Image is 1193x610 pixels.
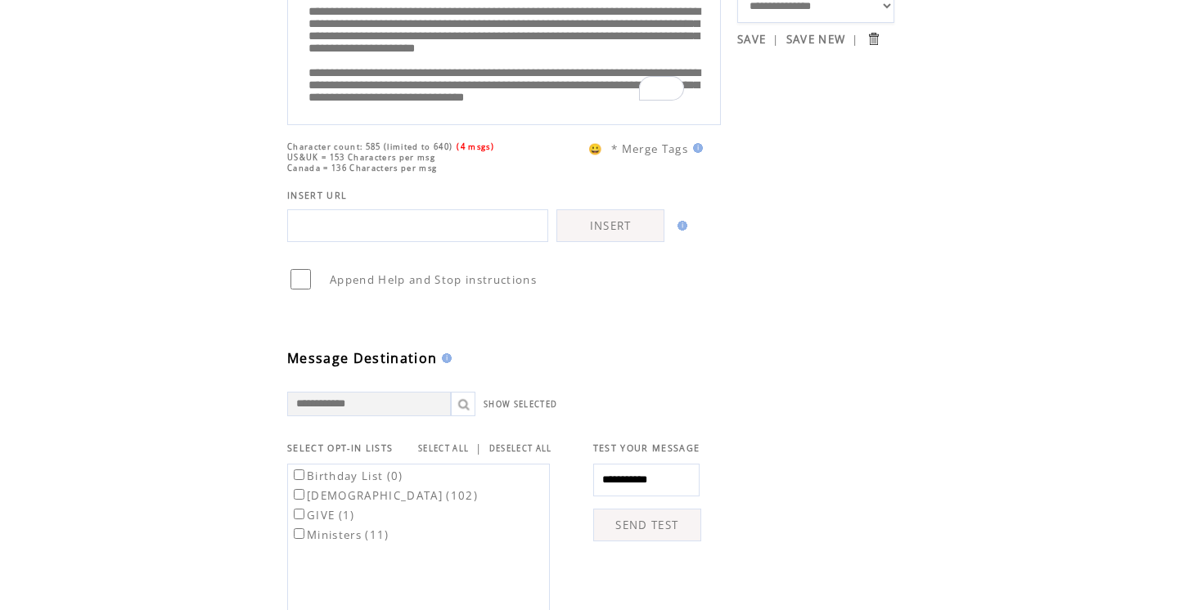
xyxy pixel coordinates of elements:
span: Character count: 585 (limited to 640) [287,141,452,152]
a: SAVE NEW [786,32,846,47]
span: INSERT URL [287,190,347,201]
span: 😀 [588,141,603,156]
input: Birthday List (0) [294,469,304,480]
span: TEST YOUR MESSAGE [593,442,700,454]
span: Message Destination [287,349,437,367]
input: Ministers (11) [294,528,304,539]
label: Birthday List (0) [290,469,403,483]
span: * Merge Tags [611,141,688,156]
label: [DEMOGRAPHIC_DATA] (102) [290,488,478,503]
span: | [772,32,779,47]
span: SELECT OPT-IN LISTS [287,442,393,454]
input: Submit [866,31,881,47]
input: GIVE (1) [294,509,304,519]
span: Canada = 136 Characters per msg [287,163,437,173]
span: US&UK = 153 Characters per msg [287,152,435,163]
label: Ministers (11) [290,527,389,542]
a: SELECT ALL [418,443,469,454]
span: (4 msgs) [457,141,494,152]
input: [DEMOGRAPHIC_DATA] (102) [294,489,304,500]
span: Append Help and Stop instructions [330,272,537,287]
span: | [475,441,482,455]
a: INSERT [556,209,664,242]
a: DESELECT ALL [489,443,552,454]
a: SHOW SELECTED [484,399,557,410]
img: help.gif [673,221,687,231]
img: help.gif [688,143,703,153]
label: GIVE (1) [290,508,355,523]
a: SEND TEST [593,509,701,541]
img: help.gif [437,353,452,363]
a: SAVE [737,32,766,47]
span: | [852,32,858,47]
